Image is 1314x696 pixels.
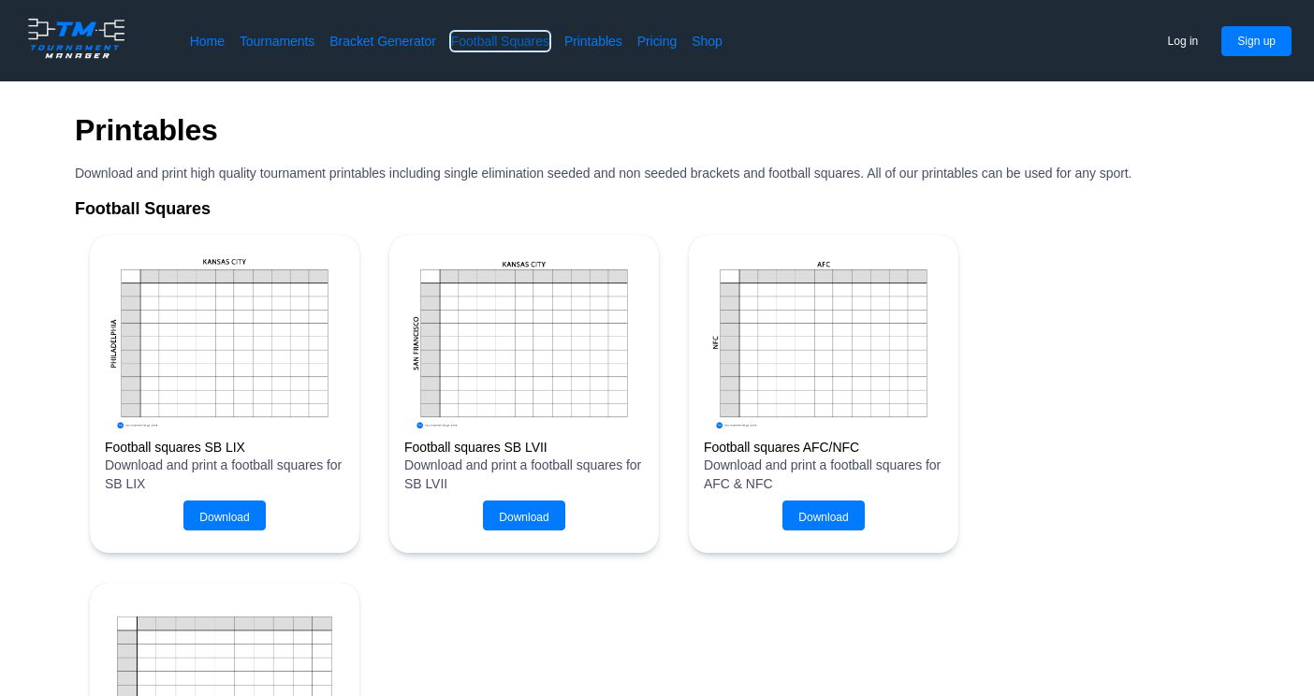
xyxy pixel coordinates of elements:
a: Shop [692,32,723,51]
span: Download and print high quality tournament printables including single elimination seeded and non... [75,166,1131,181]
h2: Football squares SB LIX [105,439,344,456]
button: Download [483,500,564,530]
a: Pricing [637,32,677,51]
span: Download and print a football squares for AFC & NFC [704,457,941,491]
span: Download and print a football squares for SB LVII [404,457,641,491]
img: Super Bowl LVII squares image [404,250,644,435]
h2: Football squares SB LVII [404,439,644,456]
button: Download [183,500,265,530]
h2: Football Squares [75,197,1239,220]
a: Bracket Generator [329,32,436,51]
img: Football squares AFC & NFC [704,250,943,435]
span: Download and print a football squares for SB LIX [105,457,342,491]
a: Football Squares [451,32,549,51]
img: logo.ffa97a18e3bf2c7d.png [22,15,130,62]
a: Tournaments [240,32,314,51]
a: Home [190,32,225,51]
button: Download [782,500,864,530]
h2: Football squares AFC/NFC [704,439,943,456]
h2: Printables [75,111,1239,149]
a: Printables [564,32,622,51]
img: Super Bowl LIX squares image [105,250,344,435]
button: Log in [1152,26,1215,56]
button: Sign up [1221,26,1292,56]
